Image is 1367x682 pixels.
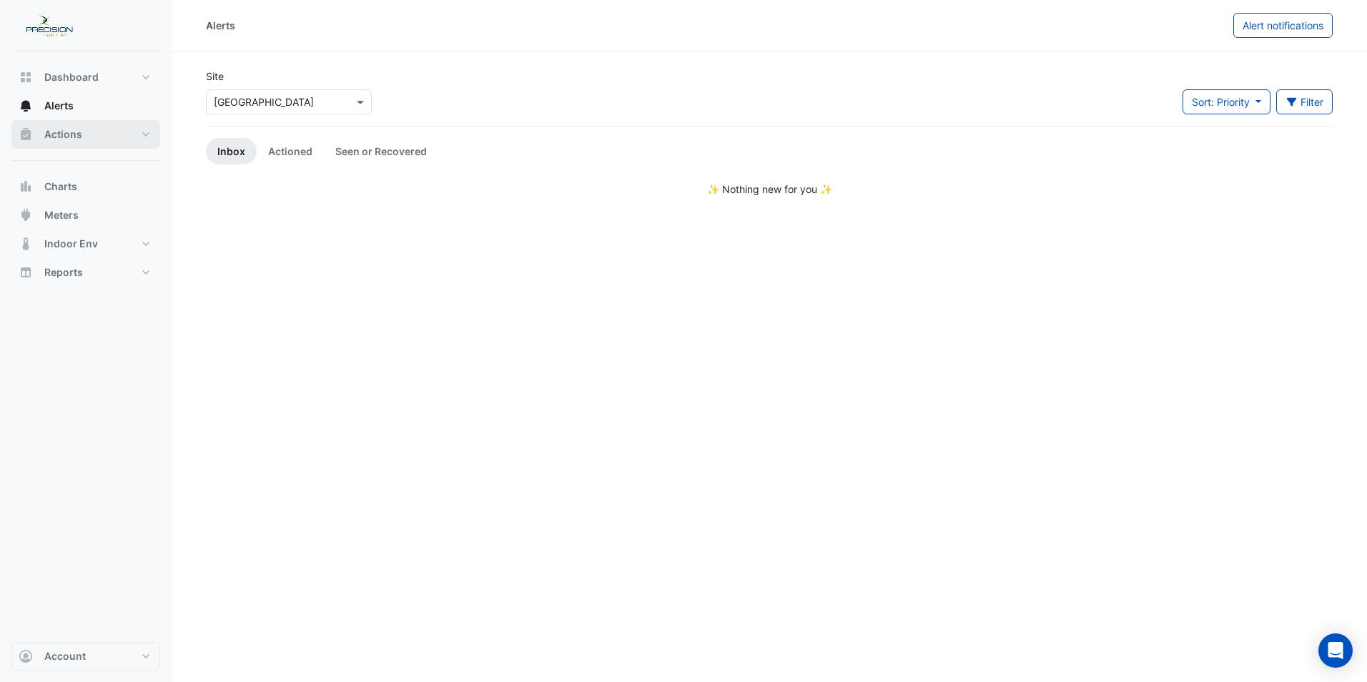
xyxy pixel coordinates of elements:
[19,208,33,222] app-icon: Meters
[44,99,74,113] span: Alerts
[44,208,79,222] span: Meters
[44,649,86,663] span: Account
[206,138,257,164] a: Inbox
[11,172,160,201] button: Charts
[44,237,98,251] span: Indoor Env
[11,201,160,229] button: Meters
[1183,89,1270,114] button: Sort: Priority
[19,99,33,113] app-icon: Alerts
[19,179,33,194] app-icon: Charts
[206,182,1333,197] div: ✨ Nothing new for you ✨
[11,642,160,671] button: Account
[11,258,160,287] button: Reports
[11,92,160,120] button: Alerts
[1276,89,1333,114] button: Filter
[206,69,224,84] label: Site
[1318,633,1353,668] div: Open Intercom Messenger
[324,138,438,164] a: Seen or Recovered
[11,63,160,92] button: Dashboard
[44,265,83,280] span: Reports
[19,237,33,251] app-icon: Indoor Env
[19,70,33,84] app-icon: Dashboard
[257,138,324,164] a: Actioned
[11,120,160,149] button: Actions
[17,11,82,40] img: Company Logo
[44,179,77,194] span: Charts
[19,265,33,280] app-icon: Reports
[11,229,160,258] button: Indoor Env
[1243,19,1323,31] span: Alert notifications
[44,70,99,84] span: Dashboard
[1233,13,1333,38] button: Alert notifications
[1192,96,1250,108] span: Sort: Priority
[19,127,33,142] app-icon: Actions
[206,18,235,33] div: Alerts
[44,127,82,142] span: Actions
